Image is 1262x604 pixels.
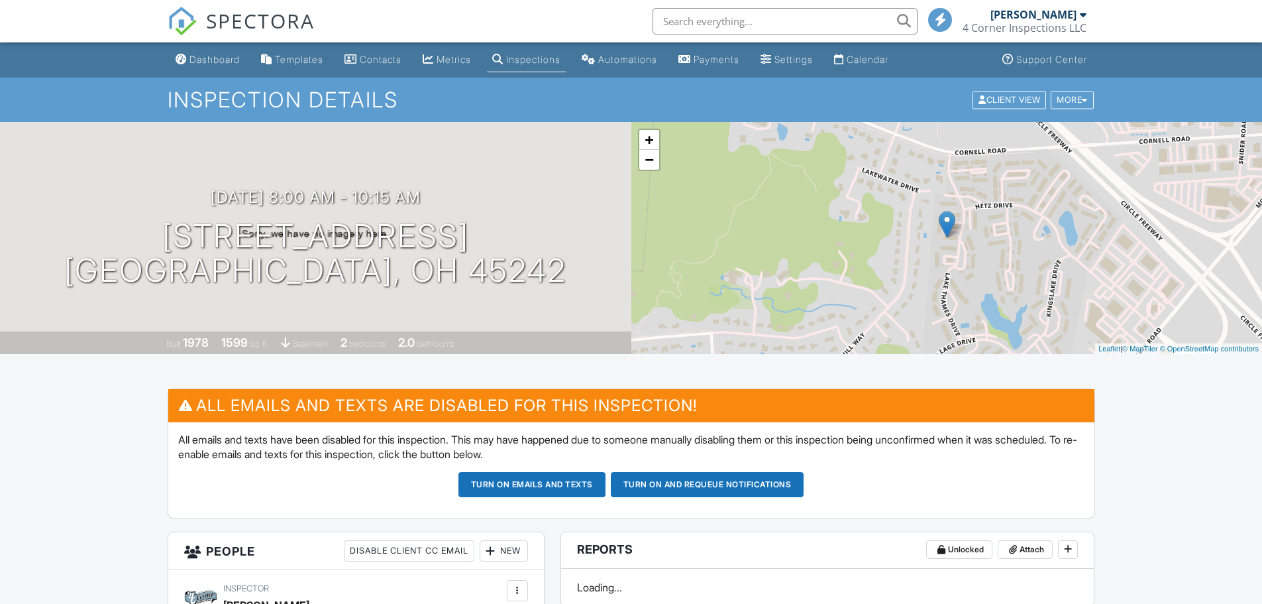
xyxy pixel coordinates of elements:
a: Templates [256,48,329,72]
span: Inspector [223,583,269,593]
div: Automations [598,54,657,65]
span: Built [166,339,181,349]
span: bathrooms [417,339,454,349]
a: Metrics [417,48,476,72]
h3: All emails and texts are disabled for this inspection! [168,389,1094,422]
div: | [1095,343,1262,355]
a: Zoom out [639,150,659,170]
h1: Inspection Details [168,88,1095,111]
div: Client View [973,91,1046,109]
a: © OpenStreetMap contributors [1160,345,1259,353]
div: Settings [774,54,813,65]
a: Support Center [997,48,1092,72]
div: Calendar [847,54,888,65]
div: 4 Corner Inspections LLC [963,21,1086,34]
a: Zoom in [639,130,659,150]
div: 1599 [221,335,248,349]
input: Search everything... [653,8,918,34]
a: Contacts [339,48,407,72]
a: Automations (Basic) [576,48,662,72]
img: The Best Home Inspection Software - Spectora [168,7,197,36]
a: © MapTiler [1122,345,1158,353]
a: Dashboard [170,48,245,72]
a: Calendar [829,48,894,72]
div: 1978 [183,335,209,349]
div: Inspections [506,54,560,65]
span: SPECTORA [206,7,315,34]
div: [PERSON_NAME] [990,8,1077,21]
a: Payments [673,48,745,72]
a: Inspections [487,48,566,72]
div: Templates [275,54,323,65]
a: Settings [755,48,818,72]
div: Payments [694,54,739,65]
div: Contacts [360,54,401,65]
a: SPECTORA [168,18,315,46]
button: Turn on and Requeue Notifications [611,472,804,497]
div: 2.0 [398,335,415,349]
h1: [STREET_ADDRESS] [GEOGRAPHIC_DATA], OH 45242 [64,219,566,289]
h3: People [168,532,544,570]
div: Support Center [1016,54,1087,65]
div: Dashboard [189,54,240,65]
a: Client View [971,94,1049,104]
p: All emails and texts have been disabled for this inspection. This may have happened due to someon... [178,432,1084,462]
div: 2 [341,335,347,349]
button: Turn on emails and texts [458,472,605,497]
div: New [480,540,528,562]
span: basement [292,339,328,349]
div: More [1051,91,1094,109]
a: Leaflet [1098,345,1120,353]
div: Disable Client CC Email [344,540,474,562]
div: Metrics [437,54,471,65]
span: sq. ft. [250,339,268,349]
h3: [DATE] 8:00 am - 10:15 am [211,188,421,206]
span: bedrooms [349,339,386,349]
